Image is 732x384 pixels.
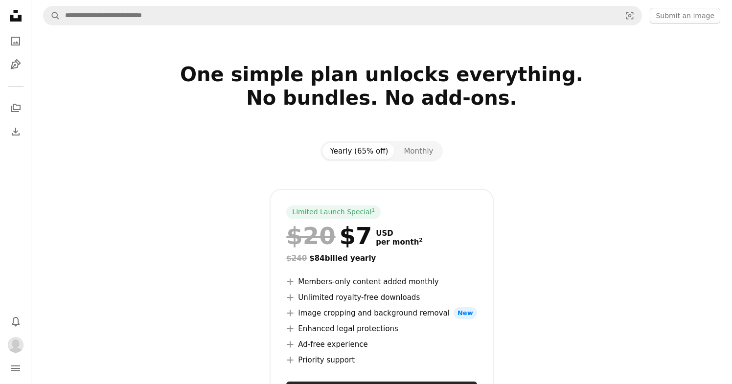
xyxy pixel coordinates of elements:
[6,335,25,355] button: Profile
[286,254,307,263] span: $240
[286,354,477,366] li: Priority support
[6,55,25,74] a: Illustrations
[650,8,720,23] button: Submit an image
[286,276,477,288] li: Members-only content added monthly
[322,143,396,159] button: Yearly (65% off)
[286,323,477,335] li: Enhanced legal protections
[286,252,477,264] div: $84 billed yearly
[286,223,335,248] span: $20
[618,6,641,25] button: Visual search
[376,229,423,238] span: USD
[6,6,25,27] a: Home — Unsplash
[419,237,423,243] sup: 2
[6,98,25,118] a: Collections
[286,339,477,350] li: Ad-free experience
[43,6,642,25] form: Find visuals sitewide
[454,307,477,319] span: New
[286,205,381,219] div: Limited Launch Special
[6,359,25,378] button: Menu
[370,207,377,217] a: 1
[286,223,372,248] div: $7
[286,307,477,319] li: Image cropping and background removal
[286,292,477,303] li: Unlimited royalty-free downloads
[376,238,423,247] span: per month
[8,337,23,353] img: Avatar of user Buddy James
[6,31,25,51] a: Photos
[6,122,25,141] a: Download History
[372,207,375,213] sup: 1
[396,143,441,159] button: Monthly
[417,238,425,247] a: 2
[44,6,60,25] button: Search Unsplash
[6,312,25,331] button: Notifications
[67,63,697,133] h2: One simple plan unlocks everything. No bundles. No add-ons.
